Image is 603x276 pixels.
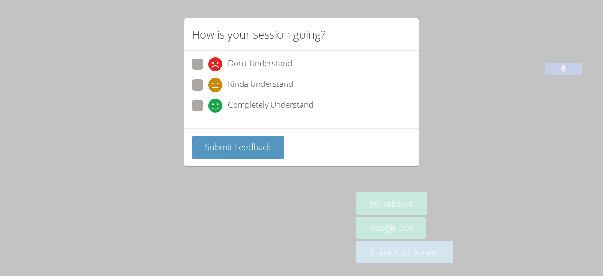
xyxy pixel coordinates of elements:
span: Submit Feedback [205,141,271,152]
button: Submit Feedback [192,136,284,159]
span: Kinda Understand [228,78,293,92]
span: Completely Understand [228,99,313,113]
h2: How is your session going? [192,26,326,43]
span: Don't Understand [228,57,292,71]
